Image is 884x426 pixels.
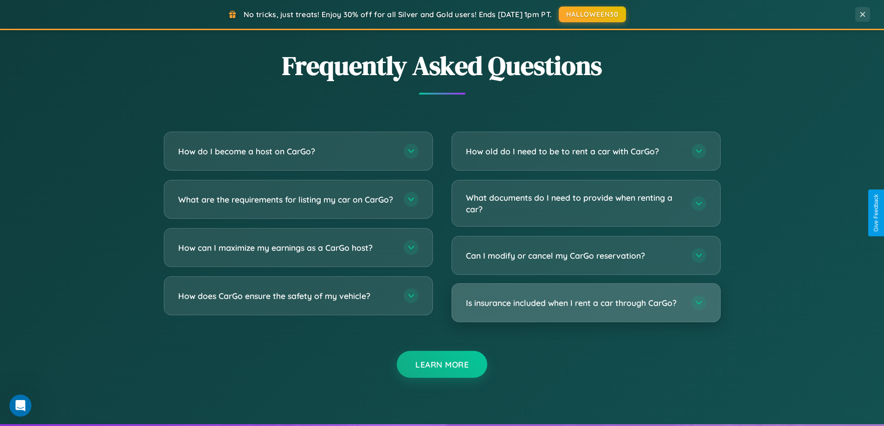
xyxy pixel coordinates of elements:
[178,194,394,205] h3: What are the requirements for listing my car on CarGo?
[873,194,879,232] div: Give Feedback
[178,146,394,157] h3: How do I become a host on CarGo?
[397,351,487,378] button: Learn More
[466,192,682,215] h3: What documents do I need to provide when renting a car?
[466,146,682,157] h3: How old do I need to be to rent a car with CarGo?
[466,297,682,309] h3: Is insurance included when I rent a car through CarGo?
[178,290,394,302] h3: How does CarGo ensure the safety of my vehicle?
[244,10,552,19] span: No tricks, just treats! Enjoy 30% off for all Silver and Gold users! Ends [DATE] 1pm PT.
[164,48,721,83] h2: Frequently Asked Questions
[559,6,626,22] button: HALLOWEEN30
[9,394,32,417] iframe: Intercom live chat
[466,250,682,261] h3: Can I modify or cancel my CarGo reservation?
[178,242,394,254] h3: How can I maximize my earnings as a CarGo host?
